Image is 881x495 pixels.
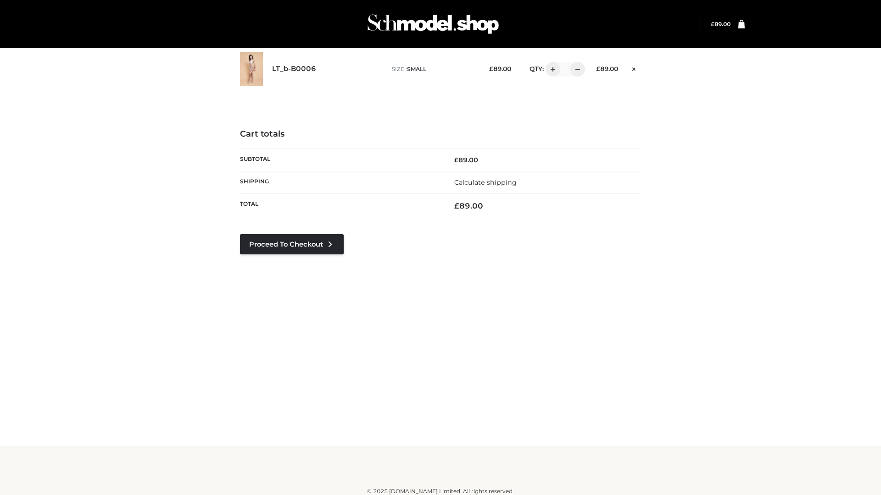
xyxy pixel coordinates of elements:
span: £ [596,65,600,72]
span: SMALL [407,66,426,72]
a: LT_b-B0006 [272,65,316,73]
a: Remove this item [627,62,641,74]
span: £ [489,65,493,72]
span: £ [711,21,714,27]
bdi: 89.00 [454,201,483,210]
th: Subtotal [240,148,440,171]
bdi: 89.00 [711,21,730,27]
span: £ [454,156,458,164]
p: size : [392,65,475,73]
th: Total [240,194,440,218]
a: Calculate shipping [454,178,517,187]
a: £89.00 [711,21,730,27]
img: LT_b-B0006 - SMALL [240,52,263,86]
bdi: 89.00 [489,65,511,72]
h4: Cart totals [240,129,641,139]
bdi: 89.00 [596,65,618,72]
th: Shipping [240,171,440,193]
a: Proceed to Checkout [240,234,344,254]
div: QTY: [520,62,582,77]
span: £ [454,201,459,210]
bdi: 89.00 [454,156,478,164]
img: Schmodel Admin 964 [364,6,502,42]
